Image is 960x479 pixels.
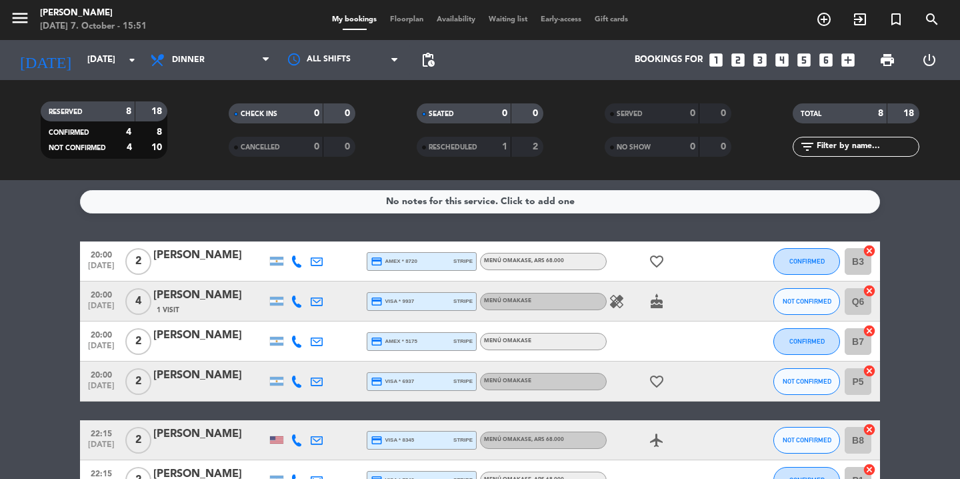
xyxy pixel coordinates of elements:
[690,142,695,151] strong: 0
[345,109,353,118] strong: 0
[484,437,564,442] span: MENÚ OMAKASE
[125,368,151,395] span: 2
[125,248,151,275] span: 2
[903,109,917,118] strong: 18
[371,376,414,388] span: visa * 6937
[153,247,267,264] div: [PERSON_NAME]
[325,16,383,23] span: My bookings
[649,432,665,448] i: airplanemode_active
[789,258,825,265] span: CONFIRMED
[484,258,564,264] span: MENÚ OMAKASE
[85,326,118,342] span: 20:00
[371,336,383,348] i: credit_card
[85,440,118,456] span: [DATE]
[453,337,473,346] span: stripe
[85,366,118,382] span: 20:00
[371,376,383,388] i: credit_card
[153,367,267,384] div: [PERSON_NAME]
[863,244,876,258] i: cancel
[534,16,588,23] span: Early-access
[729,51,747,69] i: looks_two
[153,327,267,344] div: [PERSON_NAME]
[863,463,876,476] i: cancel
[484,298,531,304] span: MENÚ OMAKASE
[751,51,769,69] i: looks_3
[502,109,507,118] strong: 0
[531,258,564,264] span: , ARS 68.000
[153,426,267,443] div: [PERSON_NAME]
[482,16,534,23] span: Waiting list
[690,109,695,118] strong: 0
[10,8,30,28] i: menu
[783,378,831,385] span: NOT CONFIRMED
[783,436,831,444] span: NOT CONFIRMED
[49,109,83,115] span: RESERVED
[85,302,118,317] span: [DATE]
[879,52,895,68] span: print
[863,284,876,298] i: cancel
[801,111,821,117] span: TOTAL
[153,287,267,304] div: [PERSON_NAME]
[345,142,353,151] strong: 0
[241,111,277,117] span: CHECK INS
[124,52,140,68] i: arrow_drop_down
[157,305,179,316] span: 1 Visit
[908,40,950,80] div: LOG OUT
[502,142,507,151] strong: 1
[816,11,832,27] i: add_circle_outline
[773,248,840,275] button: CONFIRMED
[85,286,118,302] span: 20:00
[484,378,531,384] span: MENÚ OMAKASE
[383,16,430,23] span: Floorplan
[40,20,147,33] div: [DATE] 7. October - 15:51
[85,342,118,357] span: [DATE]
[815,139,919,154] input: Filter by name...
[588,16,635,23] span: Gift cards
[888,11,904,27] i: turned_in_not
[533,109,541,118] strong: 0
[453,436,473,444] span: stripe
[172,55,205,65] span: Dinner
[707,51,725,69] i: looks_one
[863,423,876,436] i: cancel
[531,437,564,442] span: , ARS 68.000
[817,51,835,69] i: looks_6
[371,434,414,446] span: visa * 8345
[371,434,383,446] i: credit_card
[924,11,940,27] i: search
[617,111,643,117] span: SERVED
[125,427,151,454] span: 2
[773,368,840,395] button: NOT CONFIRMED
[649,254,665,270] i: favorite_border
[789,338,825,345] span: CONFIRMED
[314,109,319,118] strong: 0
[126,107,131,116] strong: 8
[429,111,454,117] span: SEATED
[151,143,165,152] strong: 10
[863,324,876,338] i: cancel
[453,377,473,386] span: stripe
[371,336,417,348] span: amex * 5175
[921,52,937,68] i: power_settings_new
[721,109,729,118] strong: 0
[649,294,665,310] i: cake
[799,139,815,155] i: filter_list
[609,294,625,310] i: healing
[453,257,473,266] span: stripe
[126,127,131,137] strong: 4
[10,45,81,75] i: [DATE]
[125,328,151,355] span: 2
[371,296,383,308] i: credit_card
[773,427,840,454] button: NOT CONFIRMED
[839,51,857,69] i: add_box
[49,129,89,136] span: CONFIRMED
[852,11,868,27] i: exit_to_app
[773,288,840,315] button: NOT CONFIRMED
[721,142,729,151] strong: 0
[429,144,477,151] span: RESCHEDULED
[649,374,665,390] i: favorite_border
[773,51,791,69] i: looks_4
[386,194,575,209] div: No notes for this service. Click to add one
[125,288,151,315] span: 4
[783,298,831,305] span: NOT CONFIRMED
